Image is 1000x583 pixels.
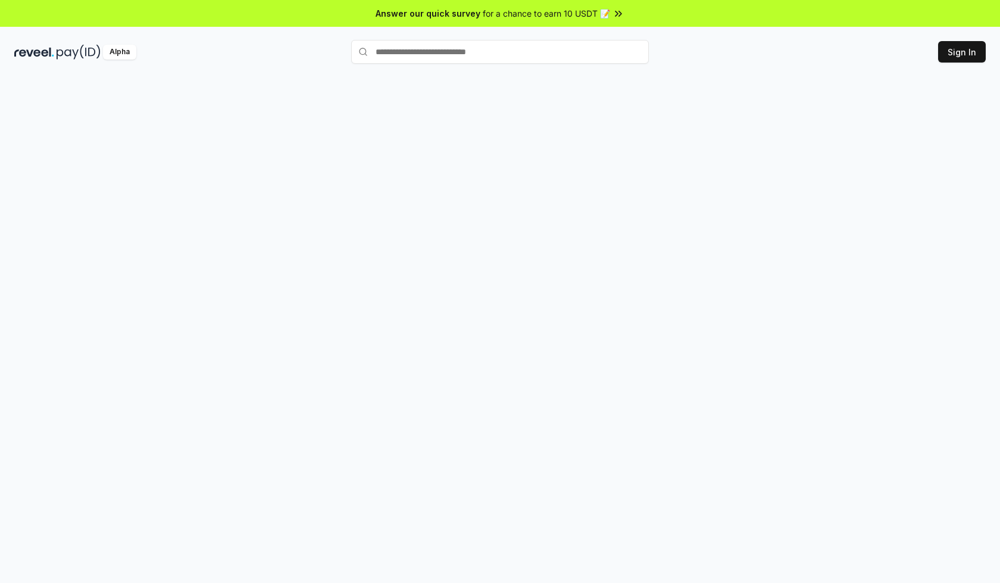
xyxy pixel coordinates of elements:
[376,7,480,20] span: Answer our quick survey
[938,41,986,63] button: Sign In
[103,45,136,60] div: Alpha
[14,45,54,60] img: reveel_dark
[483,7,610,20] span: for a chance to earn 10 USDT 📝
[57,45,101,60] img: pay_id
